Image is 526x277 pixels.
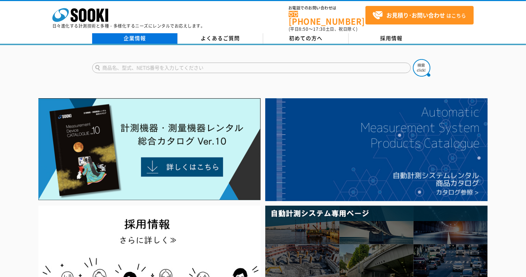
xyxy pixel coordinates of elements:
[289,6,365,10] span: お電話でのお問い合わせは
[289,11,365,25] a: [PHONE_NUMBER]
[299,26,309,32] span: 8:50
[92,33,178,44] a: 企業情報
[265,98,488,201] img: 自動計測システムカタログ
[386,11,445,19] strong: お見積り･お問い合わせ
[413,59,430,77] img: btn_search.png
[372,10,466,21] span: はこちら
[349,33,434,44] a: 採用情報
[38,98,261,200] img: Catalog Ver10
[289,26,358,32] span: (平日 ～ 土日、祝日除く)
[289,34,323,42] span: 初めての方へ
[52,24,205,28] p: 日々進化する計測技術と多種・多様化するニーズにレンタルでお応えします。
[263,33,349,44] a: 初めての方へ
[365,6,474,24] a: お見積り･お問い合わせはこちら
[92,63,411,73] input: 商品名、型式、NETIS番号を入力してください
[178,33,263,44] a: よくあるご質問
[313,26,326,32] span: 17:30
